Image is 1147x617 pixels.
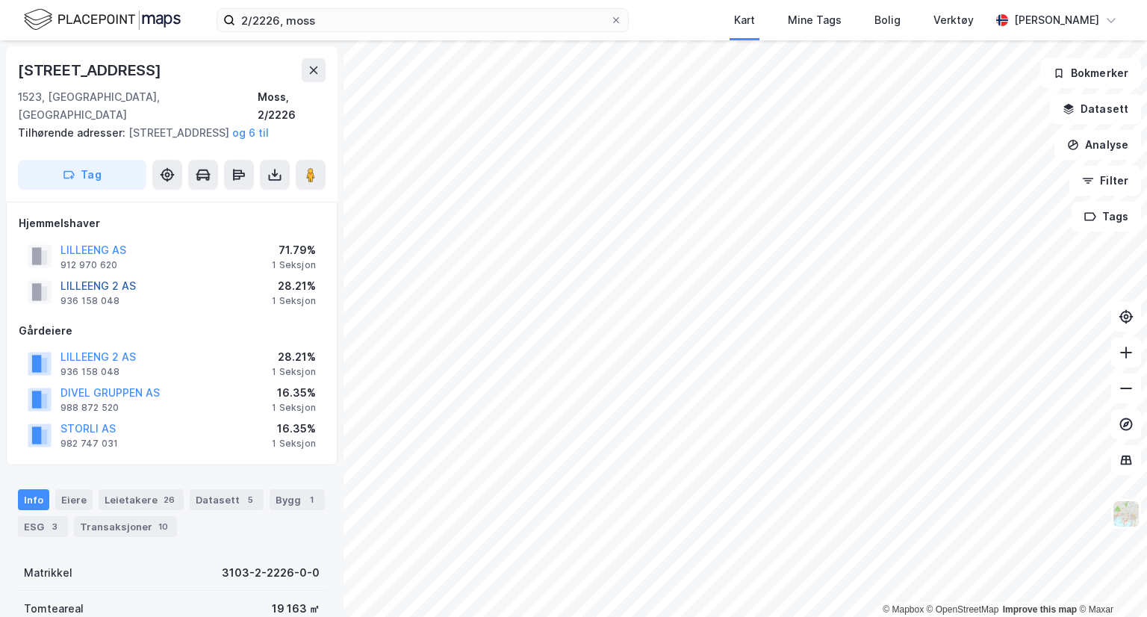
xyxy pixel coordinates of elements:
div: Bygg [270,489,325,510]
div: 982 747 031 [60,438,118,450]
div: 936 158 048 [60,295,119,307]
div: Hjemmelshaver [19,214,325,232]
div: 5 [243,492,258,507]
div: Mine Tags [788,11,842,29]
div: 26 [161,492,178,507]
div: Kontrollprogram for chat [1072,545,1147,617]
a: Mapbox [883,604,924,615]
div: Gårdeiere [19,322,325,340]
div: 28.21% [272,277,316,295]
div: Eiere [55,489,93,510]
div: 1 [304,492,319,507]
span: Tilhørende adresser: [18,126,128,139]
div: Verktøy [933,11,974,29]
img: Z [1112,500,1140,528]
div: Moss, 2/2226 [258,88,326,124]
div: Transaksjoner [74,516,177,537]
input: Søk på adresse, matrikkel, gårdeiere, leietakere eller personer [235,9,610,31]
a: OpenStreetMap [927,604,999,615]
div: 16.35% [272,420,316,438]
iframe: Chat Widget [1072,545,1147,617]
div: 912 970 620 [60,259,117,271]
button: Tags [1072,202,1141,232]
div: [STREET_ADDRESS] [18,58,164,82]
div: Datasett [190,489,264,510]
div: 1 Seksjon [272,295,316,307]
button: Bokmerker [1040,58,1141,88]
div: Leietakere [99,489,184,510]
div: 71.79% [272,241,316,259]
div: 1 Seksjon [272,366,316,378]
button: Tag [18,160,146,190]
button: Filter [1069,166,1141,196]
div: ESG [18,516,68,537]
div: 936 158 048 [60,366,119,378]
div: 16.35% [272,384,316,402]
div: 1 Seksjon [272,259,316,271]
div: 28.21% [272,348,316,366]
div: 988 872 520 [60,402,119,414]
div: [STREET_ADDRESS] [18,124,314,142]
a: Improve this map [1003,604,1077,615]
div: 3103-2-2226-0-0 [222,564,320,582]
div: 1 Seksjon [272,402,316,414]
div: Info [18,489,49,510]
div: 1523, [GEOGRAPHIC_DATA], [GEOGRAPHIC_DATA] [18,88,258,124]
div: [PERSON_NAME] [1014,11,1099,29]
button: Analyse [1054,130,1141,160]
div: 1 Seksjon [272,438,316,450]
div: Bolig [874,11,901,29]
div: Kart [734,11,755,29]
div: 10 [155,519,171,534]
button: Datasett [1050,94,1141,124]
div: 3 [47,519,62,534]
img: logo.f888ab2527a4732fd821a326f86c7f29.svg [24,7,181,33]
div: Matrikkel [24,564,72,582]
